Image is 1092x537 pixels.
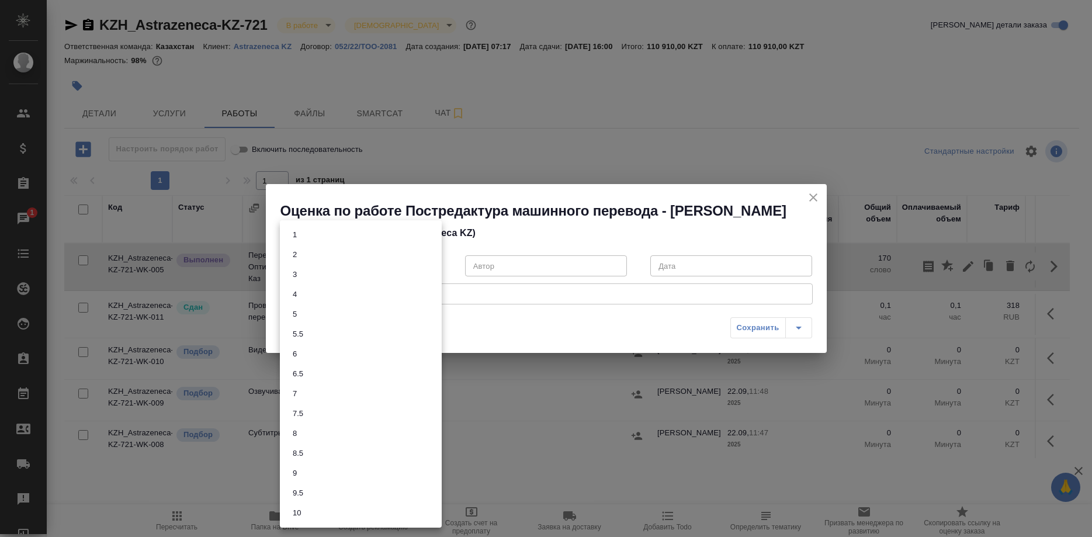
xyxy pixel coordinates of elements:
button: 6 [289,348,300,361]
button: 9 [289,467,300,480]
button: 7.5 [289,407,307,420]
button: 5 [289,308,300,321]
button: 7 [289,387,300,400]
button: 8 [289,427,300,440]
button: 5.5 [289,328,307,341]
button: 3 [289,268,300,281]
button: 2 [289,248,300,261]
button: 1 [289,228,300,241]
button: 8.5 [289,447,307,460]
button: 10 [289,507,304,519]
button: 6.5 [289,368,307,380]
button: 4 [289,288,300,301]
button: 9.5 [289,487,307,500]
